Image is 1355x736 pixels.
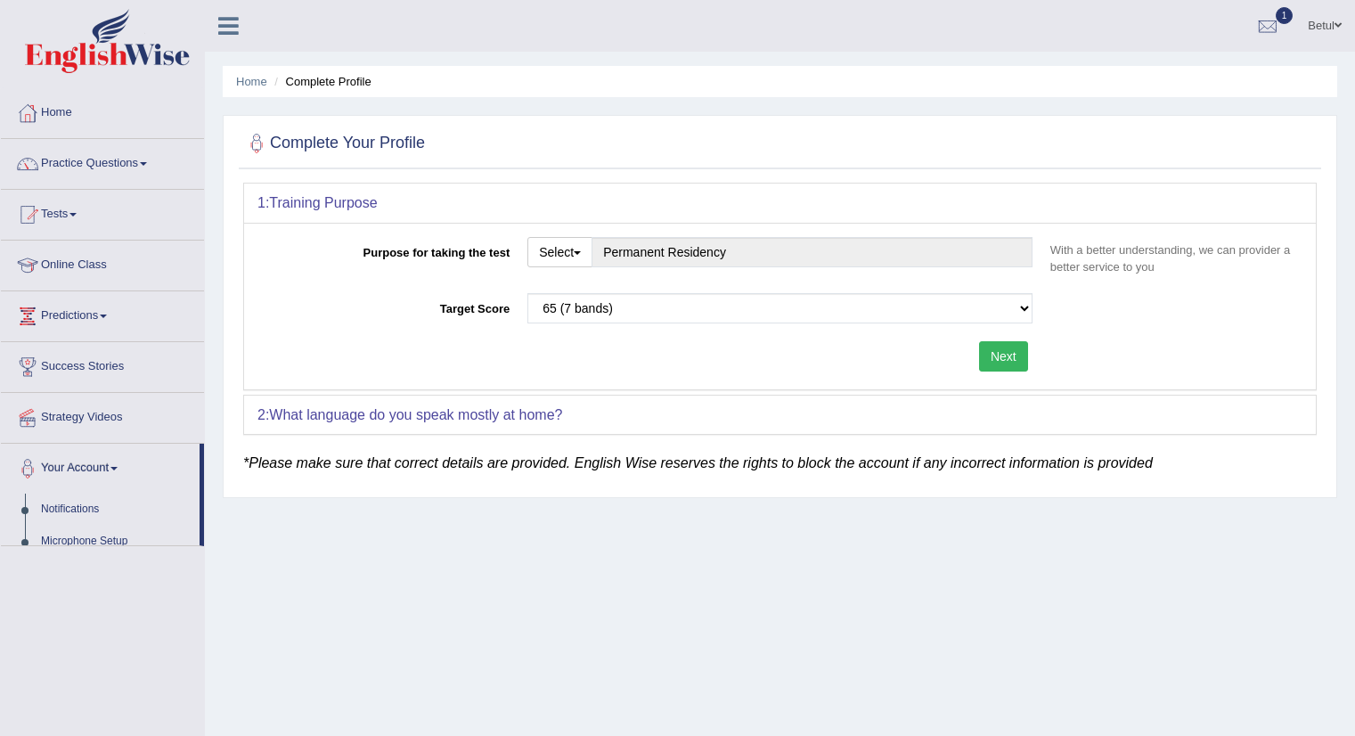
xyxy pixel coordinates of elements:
label: Purpose for taking the test [257,237,518,261]
em: *Please make sure that correct details are provided. English Wise reserves the rights to block th... [243,455,1153,470]
a: Strategy Videos [1,393,204,438]
a: Success Stories [1,342,204,387]
a: Notifications [33,494,200,526]
a: Home [1,88,204,133]
a: Your Account [1,444,200,488]
a: Tests [1,190,204,234]
div: 2: [244,396,1316,435]
button: Next [979,341,1028,372]
span: 1 [1276,7,1294,24]
a: Predictions [1,291,204,336]
p: With a better understanding, we can provider a better service to you [1041,241,1302,275]
b: Training Purpose [269,195,377,210]
a: Microphone Setup [33,526,200,558]
label: Target Score [257,293,518,317]
a: Practice Questions [1,139,204,184]
button: Select [527,237,592,267]
li: Complete Profile [270,73,371,90]
div: 1: [244,184,1316,223]
a: Home [236,75,267,88]
a: Online Class [1,241,204,285]
h2: Complete Your Profile [243,130,425,157]
b: What language do you speak mostly at home? [269,407,562,422]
